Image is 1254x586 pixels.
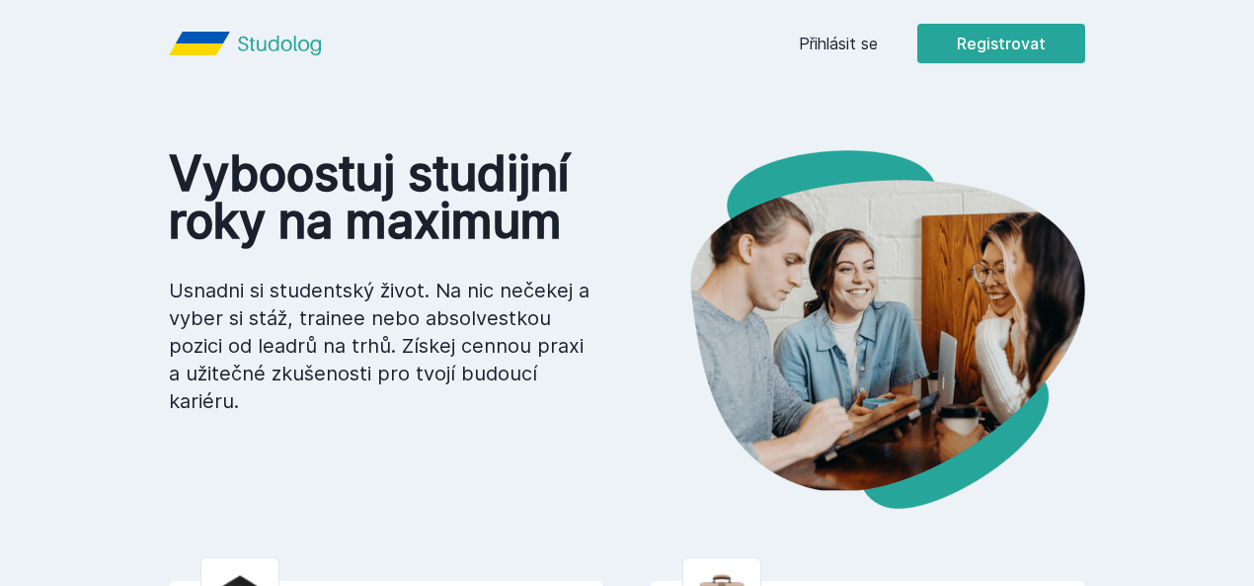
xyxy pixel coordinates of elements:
button: Registrovat [917,24,1085,63]
img: hero.png [627,150,1085,509]
h1: Vyboostuj studijní roky na maximum [169,150,595,245]
p: Usnadni si studentský život. Na nic nečekej a vyber si stáž, trainee nebo absolvestkou pozici od ... [169,277,595,415]
a: Přihlásit se [799,32,878,55]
